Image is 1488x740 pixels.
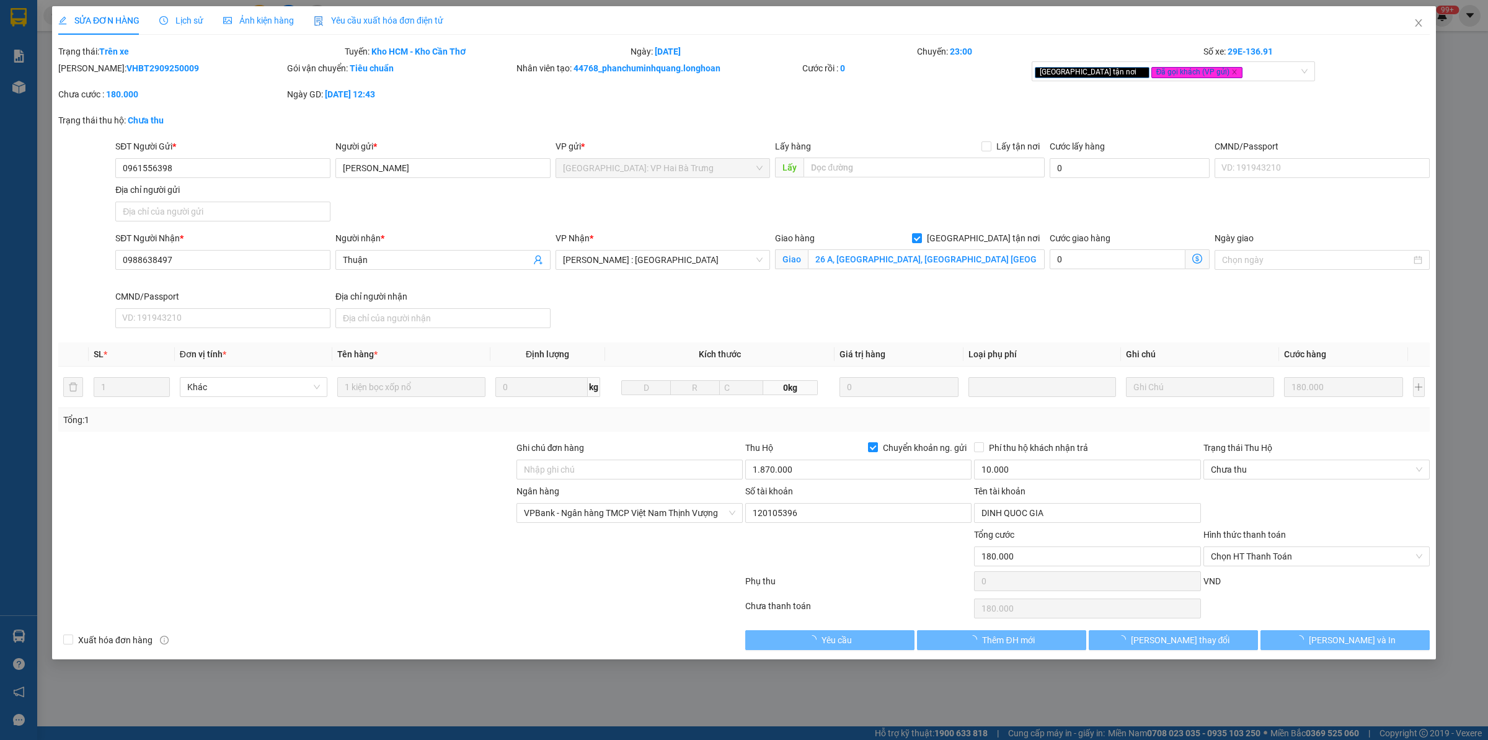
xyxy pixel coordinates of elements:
[974,486,1025,496] label: Tên tài khoản
[115,202,330,221] input: Địa chỉ của người gửi
[1309,633,1396,647] span: [PERSON_NAME] và In
[526,349,569,359] span: Định lượng
[1117,635,1131,644] span: loading
[106,89,138,99] b: 180.000
[1121,342,1278,367] th: Ghi chú
[524,504,735,522] span: VPBank - Ngân hàng TMCP Việt Nam Thịnh Vượng
[343,45,630,58] div: Tuyến:
[1050,141,1105,151] label: Cước lấy hàng
[516,443,585,453] label: Ghi chú đơn hàng
[115,290,330,303] div: CMND/Passport
[63,377,83,397] button: delete
[128,115,164,125] b: Chưa thu
[629,45,916,58] div: Ngày:
[808,249,1045,269] input: Giao tận nơi
[58,87,285,101] div: Chưa cước :
[1202,45,1431,58] div: Số xe:
[1231,69,1238,75] span: close
[337,349,378,359] span: Tên hàng
[991,140,1045,153] span: Lấy tận nơi
[922,231,1045,245] span: [GEOGRAPHIC_DATA] tận nơi
[808,635,821,644] span: loading
[744,599,973,621] div: Chưa thanh toán
[1203,530,1286,540] label: Hình thức thanh toán
[563,159,763,177] span: Hà Nội: VP Hai Bà Trưng
[1228,47,1273,56] b: 29E-136.91
[775,249,808,269] span: Giao
[180,349,226,359] span: Đơn vị tính
[621,380,671,395] input: D
[1413,377,1425,397] button: plus
[655,47,681,56] b: [DATE]
[963,342,1121,367] th: Loại phụ phí
[745,443,773,453] span: Thu Hộ
[878,441,972,455] span: Chuyển khoản ng. gửi
[94,349,104,359] span: SL
[1222,253,1411,267] input: Ngày giao
[563,251,763,269] span: Hồ Chí Minh : Kho Quận 12
[337,377,485,397] input: VD: Bàn, Ghế
[1203,576,1221,586] span: VND
[159,16,203,25] span: Lịch sử
[115,231,330,245] div: SĐT Người Nhận
[719,380,764,395] input: C
[325,89,375,99] b: [DATE] 12:43
[335,140,551,153] div: Người gửi
[371,47,466,56] b: Kho HCM - Kho Cần Thơ
[775,158,804,177] span: Lấy
[126,63,199,73] b: VHBT2909250009
[335,308,551,328] input: Địa chỉ của người nhận
[1215,140,1430,153] div: CMND/Passport
[984,441,1093,455] span: Phí thu hộ khách nhận trả
[287,87,513,101] div: Ngày GD:
[159,16,168,25] span: clock-circle
[1260,630,1430,650] button: [PERSON_NAME] và In
[974,530,1014,540] span: Tổng cước
[982,633,1034,647] span: Thêm ĐH mới
[1035,67,1149,78] span: [GEOGRAPHIC_DATA] tận nơi
[73,633,157,647] span: Xuất hóa đơn hàng
[775,233,815,243] span: Giao hàng
[1050,233,1110,243] label: Cước giao hàng
[916,45,1202,58] div: Chuyến:
[187,378,320,396] span: Khác
[314,16,443,25] span: Yêu cầu xuất hóa đơn điện tử
[1284,377,1403,397] input: 0
[1126,377,1273,397] input: Ghi Chú
[1089,630,1258,650] button: [PERSON_NAME] thay đổi
[745,503,972,523] input: Số tài khoản
[58,16,67,25] span: edit
[840,63,845,73] b: 0
[1050,158,1210,178] input: Cước lấy hàng
[1215,233,1254,243] label: Ngày giao
[533,255,543,265] span: user-add
[1151,67,1243,78] span: Đã gọi khách (VP gửi)
[744,574,973,596] div: Phụ thu
[516,61,800,75] div: Nhân viên tạo:
[588,377,600,397] span: kg
[804,158,1045,177] input: Dọc đường
[58,61,285,75] div: [PERSON_NAME]:
[556,140,771,153] div: VP gửi
[556,233,590,243] span: VP Nhận
[314,16,324,26] img: icon
[745,486,793,496] label: Số tài khoản
[223,16,232,25] span: picture
[115,183,330,197] div: Địa chỉ người gửi
[1138,69,1145,75] span: close
[1131,633,1230,647] span: [PERSON_NAME] thay đổi
[1295,635,1309,644] span: loading
[350,63,394,73] b: Tiêu chuẩn
[1203,441,1430,455] div: Trạng thái Thu Hộ
[1401,6,1436,41] button: Close
[699,349,741,359] span: Kích thước
[58,114,342,127] div: Trạng thái thu hộ:
[1050,249,1185,269] input: Cước giao hàng
[802,61,1029,75] div: Cước rồi :
[745,630,914,650] button: Yêu cầu
[63,413,574,427] div: Tổng: 1
[968,635,982,644] span: loading
[99,47,129,56] b: Trên xe
[516,460,743,479] input: Ghi chú đơn hàng
[1211,547,1422,566] span: Chọn HT Thanh Toán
